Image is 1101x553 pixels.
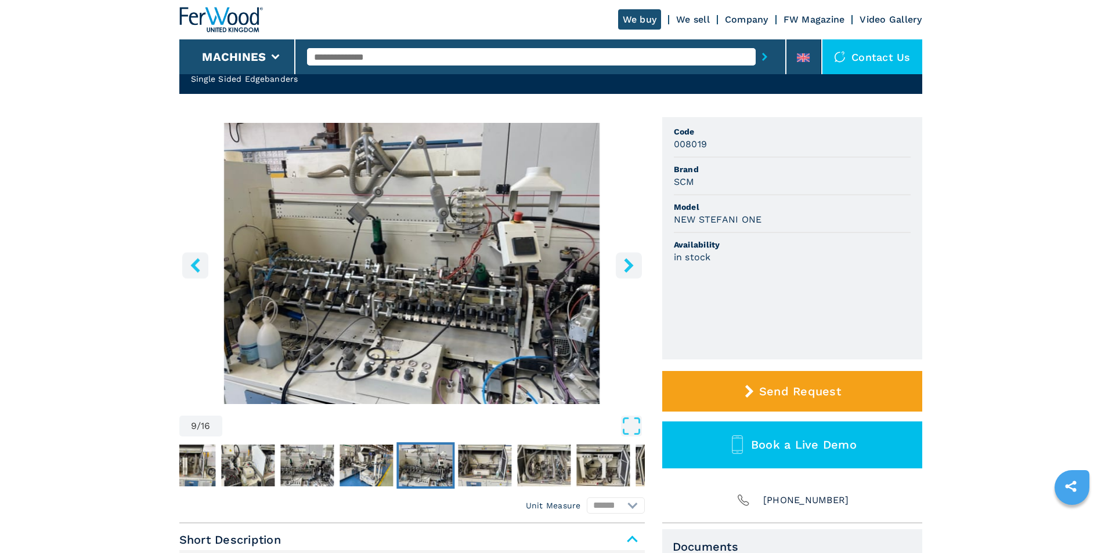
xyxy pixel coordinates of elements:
[179,123,645,404] img: Single Sided Edgebanders SCM NEW STEFANI ONE
[633,442,691,489] button: Go to Slide 13
[574,442,632,489] button: Go to Slide 12
[662,371,922,412] button: Send Request
[735,492,752,508] img: Phone
[662,421,922,468] button: Book a Live Demo
[201,421,211,431] span: 16
[674,137,707,151] h3: 008019
[396,442,454,489] button: Go to Slide 9
[674,213,762,226] h3: NEW STEFANI ONE
[618,9,662,30] a: We buy
[1052,501,1092,544] iframe: Chat
[278,442,336,489] button: Go to Slide 7
[399,445,452,486] img: 3ecb2757ff8196cb10e570f4c3aac31d
[860,14,922,25] a: Video Gallery
[759,384,841,398] span: Send Request
[202,50,266,64] button: Machines
[179,7,263,32] img: Ferwood
[191,73,382,85] h2: Single Sided Edgebanders
[1056,472,1085,501] a: sharethis
[751,438,857,452] span: Book a Live Demo
[676,14,710,25] a: We sell
[458,445,511,486] img: c70841e3c0929ce42ed20147eb374272
[280,445,334,486] img: 28f3ce6e5441830d34bbf492df91dd66
[197,421,201,431] span: /
[674,175,695,188] h3: SCM
[834,51,846,63] img: Contact us
[636,445,689,486] img: 96d77aedabc0584b75d44e01a85e02a7
[179,529,645,550] span: Short Description
[160,442,218,489] button: Go to Slide 5
[179,123,645,404] div: Go to Slide 9
[515,442,573,489] button: Go to Slide 11
[191,421,197,431] span: 9
[526,500,581,511] em: Unit Measure
[340,445,393,486] img: f8a941216ec6b03123a9ea1262517f18
[616,252,642,278] button: right-button
[219,442,277,489] button: Go to Slide 6
[756,43,774,70] button: submit-button
[763,492,849,508] span: [PHONE_NUMBER]
[674,126,911,137] span: Code
[674,250,711,264] h3: in stock
[725,14,768,25] a: Company
[221,445,275,486] img: 756f7bddafe69397f8cf7fa1ceecd91c
[674,239,911,250] span: Availability
[674,201,911,213] span: Model
[784,14,845,25] a: FW Magazine
[576,445,630,486] img: e3ff43d1eead2debb28298083044c8c7
[517,445,571,486] img: f4cbb96481c280323dafefccb2a73ec8
[162,445,215,486] img: bd5f73943ebb36e7728e6139dcf79e83
[456,442,514,489] button: Go to Slide 10
[337,442,395,489] button: Go to Slide 8
[182,252,208,278] button: left-button
[674,163,911,175] span: Brand
[225,416,642,436] button: Open Fullscreen
[822,39,922,74] div: Contact us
